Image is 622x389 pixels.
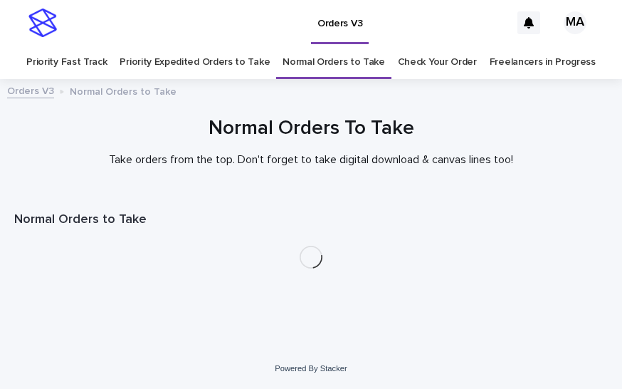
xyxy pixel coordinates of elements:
[70,83,176,98] p: Normal Orders to Take
[26,46,107,79] a: Priority Fast Track
[564,11,586,34] div: MA
[275,364,347,373] a: Powered By Stacker
[398,46,477,79] a: Check Your Order
[28,9,57,37] img: stacker-logo-s-only.png
[14,115,608,142] h1: Normal Orders To Take
[283,46,385,79] a: Normal Orders to Take
[120,46,270,79] a: Priority Expedited Orders to Take
[7,82,54,98] a: Orders V3
[490,46,596,79] a: Freelancers in Progress
[26,153,596,167] p: Take orders from the top. Don't forget to take digital download & canvas lines too!
[14,212,608,229] h1: Normal Orders to Take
